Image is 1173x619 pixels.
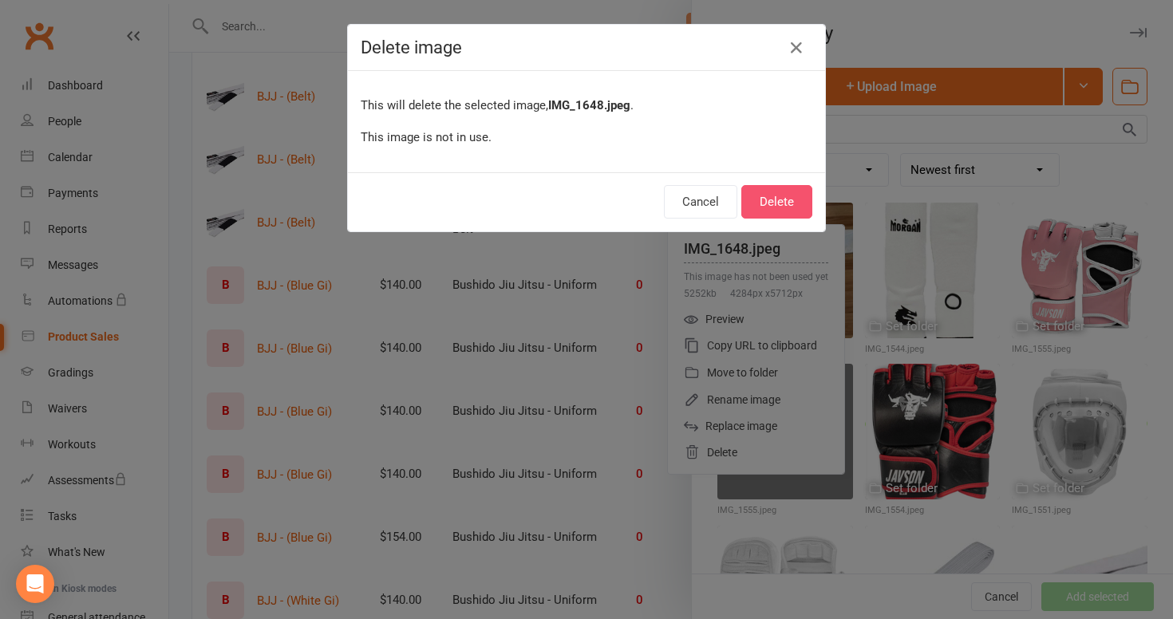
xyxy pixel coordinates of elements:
button: Delete [741,185,812,219]
div: Open Intercom Messenger [16,565,54,603]
p: This will delete the selected image, . [361,96,812,115]
strong: IMG_1648.jpeg [548,98,630,112]
button: Cancel [664,185,737,219]
p: This image is not in use. [361,128,812,147]
h4: Delete image [361,37,812,57]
